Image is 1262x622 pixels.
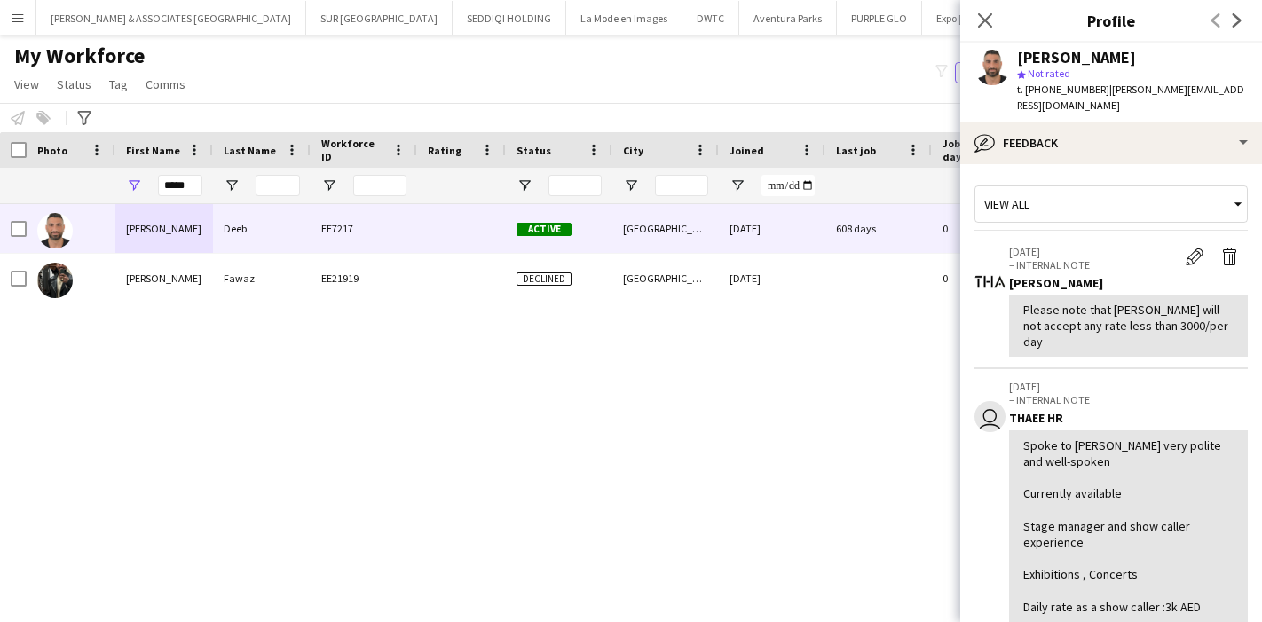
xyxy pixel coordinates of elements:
span: Tag [109,76,128,92]
a: Status [50,73,99,96]
img: Fayez Fawaz [37,263,73,298]
p: [DATE] [1009,380,1248,393]
button: Open Filter Menu [517,177,532,193]
span: First Name [126,144,180,157]
div: 608 days [825,204,932,253]
div: [DATE] [719,254,825,303]
span: Last Name [224,144,276,157]
span: City [623,144,643,157]
button: Open Filter Menu [224,177,240,193]
p: – INTERNAL NOTE [1009,393,1248,406]
span: Workforce ID [321,137,385,163]
span: View all [984,196,1029,212]
a: View [7,73,46,96]
div: [DATE] [719,204,825,253]
span: Status [57,76,91,92]
button: SUR [GEOGRAPHIC_DATA] [306,1,453,35]
span: Joined [730,144,764,157]
input: Joined Filter Input [761,175,815,196]
button: Open Filter Menu [321,177,337,193]
span: | [PERSON_NAME][EMAIL_ADDRESS][DOMAIN_NAME] [1017,83,1244,112]
span: Rating [428,144,461,157]
div: [PERSON_NAME] [1017,50,1136,66]
div: [GEOGRAPHIC_DATA] [612,254,719,303]
div: Fawaz [213,254,311,303]
button: Open Filter Menu [623,177,639,193]
input: Last Name Filter Input [256,175,300,196]
input: First Name Filter Input [158,175,202,196]
button: DWTC [682,1,739,35]
div: [PERSON_NAME] [1009,275,1248,291]
span: Comms [146,76,185,92]
span: My Workforce [14,43,145,69]
input: Status Filter Input [548,175,602,196]
button: SEDDIQI HOLDING [453,1,566,35]
span: Photo [37,144,67,157]
button: Everyone5,715 [955,62,1044,83]
div: Feedback [960,122,1262,164]
div: Please note that [PERSON_NAME] will not accept any rate less than 3000/per day [1023,302,1234,350]
div: [PERSON_NAME] [115,204,213,253]
img: Fayez Deeb [37,213,73,248]
button: PURPLE GLO [837,1,922,35]
input: Workforce ID Filter Input [353,175,406,196]
input: City Filter Input [655,175,708,196]
div: 0 [932,204,1047,253]
p: [DATE] [1009,245,1177,258]
a: Comms [138,73,193,96]
button: Expo [GEOGRAPHIC_DATA] [922,1,1071,35]
button: Aventura Parks [739,1,837,35]
a: Tag [102,73,135,96]
button: Open Filter Menu [126,177,142,193]
span: Not rated [1028,67,1070,80]
div: [PERSON_NAME] [115,254,213,303]
div: 0 [932,254,1047,303]
span: Declined [517,272,572,286]
span: Active [517,223,572,236]
span: Last job [836,144,876,157]
app-action-btn: Advanced filters [74,107,95,129]
div: EE7217 [311,204,417,253]
span: Status [517,144,551,157]
p: – INTERNAL NOTE [1009,258,1177,272]
span: Jobs (last 90 days) [943,137,1015,163]
div: Deeb [213,204,311,253]
button: La Mode en Images [566,1,682,35]
button: [PERSON_NAME] & ASSOCIATES [GEOGRAPHIC_DATA] [36,1,306,35]
span: t. [PHONE_NUMBER] [1017,83,1109,96]
div: EE21919 [311,254,417,303]
span: View [14,76,39,92]
h3: Profile [960,9,1262,32]
div: THAEE HR [1009,410,1248,426]
button: Open Filter Menu [730,177,745,193]
div: [GEOGRAPHIC_DATA] [612,204,719,253]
